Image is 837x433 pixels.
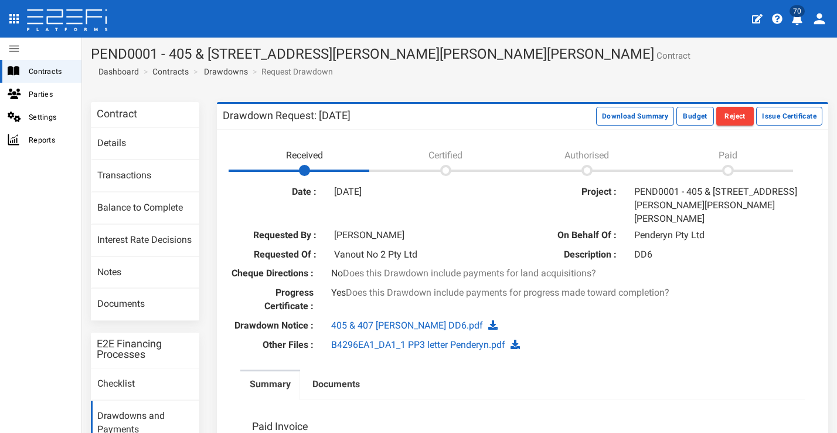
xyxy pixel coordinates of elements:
[596,110,676,121] a: Download Summary
[94,67,139,76] span: Dashboard
[91,192,199,224] a: Balance to Complete
[223,319,323,333] label: Drawdown Notice :
[303,371,369,401] a: Documents
[312,378,360,391] label: Documents
[676,107,714,126] button: Budget
[91,257,199,289] a: Notes
[676,110,716,121] a: Budget
[29,65,72,78] span: Contracts
[325,185,513,199] div: [DATE]
[250,66,333,77] li: Request Drawdown
[331,320,483,331] a: 405 & 407 [PERSON_NAME] DD6.pdf
[343,268,596,279] span: Does this Drawdown include payments for land acquisitions?
[29,133,72,147] span: Reports
[91,128,199,160] a: Details
[252,421,308,432] h3: Paid Invoice
[204,66,248,77] a: Drawdowns
[232,248,326,262] label: Requested Of :
[716,107,754,126] button: Reject
[94,66,139,77] a: Dashboard
[223,110,351,121] h3: Drawdown Request: [DATE]
[531,229,625,242] label: On Behalf Of :
[91,225,199,256] a: Interest Rate Decisions
[625,229,814,242] div: Penderyn Pty Ltd
[29,110,72,124] span: Settings
[531,185,625,199] label: Project :
[97,109,137,119] h3: Contract
[91,368,199,400] a: Checklist
[91,46,828,62] h1: PEND0001 - 405 & [STREET_ADDRESS][PERSON_NAME][PERSON_NAME][PERSON_NAME]
[325,229,513,242] div: [PERSON_NAME]
[322,286,722,300] div: Yes
[325,248,513,262] div: Vanout No 2 Pty Ltd
[596,107,674,126] button: Download Summary
[531,248,625,262] label: Description :
[223,339,323,352] label: Other Files :
[286,150,323,161] span: Received
[223,286,323,313] label: Progress Certificate :
[654,52,690,60] small: Contract
[756,110,822,121] a: Issue Certificate
[331,339,505,350] a: B4296EA1_DA1_1 PP3 letter Penderyn.pdf
[719,150,737,161] span: Paid
[232,185,326,199] label: Date :
[564,150,609,161] span: Authorised
[250,378,291,391] label: Summary
[152,66,189,77] a: Contracts
[756,107,822,126] button: Issue Certificate
[346,287,669,298] span: Does this Drawdown include payments for progress made toward completion?
[29,87,72,101] span: Parties
[625,248,814,262] div: DD6
[223,267,323,280] label: Cheque Directions :
[240,371,300,401] a: Summary
[322,267,722,280] div: No
[91,289,199,320] a: Documents
[97,339,193,360] h3: E2E Financing Processes
[232,229,326,242] label: Requested By :
[625,185,814,226] div: PEND0001 - 405 & [STREET_ADDRESS][PERSON_NAME][PERSON_NAME][PERSON_NAME]
[428,150,462,161] span: Certified
[91,160,199,192] a: Transactions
